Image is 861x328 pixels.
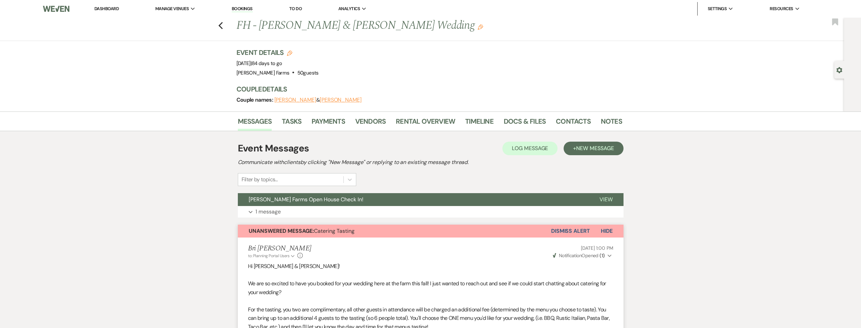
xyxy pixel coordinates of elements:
button: Log Message [502,142,558,155]
h5: Bri [PERSON_NAME] [248,244,312,253]
span: View [599,196,613,203]
h2: Communicate with clients by clicking "New Message" or replying to an existing message thread. [238,158,624,166]
strong: Unanswered Message: [249,227,314,234]
a: Rental Overview [396,116,455,131]
a: Payments [312,116,345,131]
a: Notes [601,116,622,131]
button: Open lead details [836,66,842,73]
button: 1 message [238,206,624,218]
button: View [589,193,624,206]
span: 84 days to go [252,60,282,67]
a: To Do [289,6,302,12]
h3: Couple Details [236,84,615,94]
a: Tasks [282,116,301,131]
span: to: Planning Portal Users [248,253,290,259]
span: [PERSON_NAME] Farms Open House Check In! [249,196,363,203]
button: NotificationOpened (1) [552,252,613,259]
span: Settings [708,5,727,12]
h3: Event Details [236,48,319,57]
button: Unanswered Message:Catering Tasting [238,225,551,238]
span: Manage Venues [155,5,189,12]
button: [PERSON_NAME] [320,97,362,103]
span: Log Message [512,145,548,152]
span: New Message [576,145,614,152]
a: Bookings [232,6,253,12]
span: We are so excited to have you booked for your wedding here at the farm this fall! I just wanted t... [248,280,606,296]
button: Hide [590,225,624,238]
span: Hide [601,227,613,234]
span: Couple names: [236,96,274,103]
button: [PERSON_NAME] Farms Open House Check In! [238,193,589,206]
span: [PERSON_NAME] Farms [236,69,290,76]
span: | [251,60,282,67]
span: Resources [770,5,793,12]
button: Edit [478,24,483,30]
span: [DATE] [236,60,282,67]
strong: ( 1 ) [599,252,605,259]
a: Timeline [465,116,494,131]
a: Dashboard [94,6,119,12]
a: Contacts [556,116,591,131]
span: Hi [PERSON_NAME] & [PERSON_NAME]! [248,263,340,270]
div: Filter by topics... [242,176,278,184]
button: to: Planning Portal Users [248,253,296,259]
span: Catering Tasting [249,227,355,234]
button: [PERSON_NAME] [274,97,316,103]
button: Dismiss Alert [551,225,590,238]
a: Messages [238,116,272,131]
span: Notification [559,252,582,259]
span: & [274,97,362,103]
a: Vendors [355,116,386,131]
h1: Event Messages [238,141,309,156]
h1: FH - [PERSON_NAME] & [PERSON_NAME] Wedding [236,18,540,34]
span: 50 guests [297,69,319,76]
span: [DATE] 1:00 PM [581,245,613,251]
img: Weven Logo [43,2,69,16]
button: +New Message [564,142,623,155]
a: Docs & Files [504,116,546,131]
span: Opened [553,252,605,259]
span: Analytics [338,5,360,12]
p: 1 message [255,207,281,216]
